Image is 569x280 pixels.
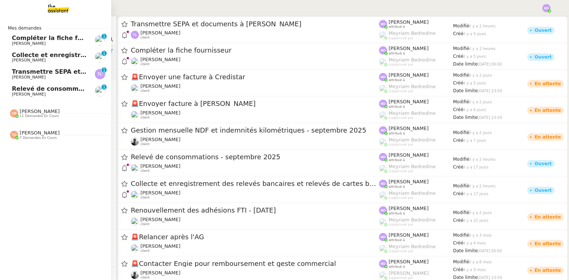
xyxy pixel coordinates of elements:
[453,80,463,86] span: Créé
[389,259,429,264] span: [PERSON_NAME]
[20,114,59,118] span: 11 demandes en cours
[12,75,46,80] span: [PERSON_NAME]
[453,157,469,162] span: Modifié
[131,57,379,66] app-user-detailed-label: client
[453,164,463,170] span: Créé
[131,110,379,120] app-user-detailed-label: client
[389,137,436,143] span: Meyriam Bedredine
[379,164,387,173] img: users%2FaellJyylmXSg4jqeVbanehhyYJm1%2Favatar%2Fprofile-pic%20(4).png
[463,219,489,223] span: il y a 21 jours
[12,85,160,92] span: Relevé de consommations - septembre 2025
[535,188,552,193] div: Ouvert
[535,268,561,273] div: En attente
[389,164,436,169] span: Meyriam Bedredine
[463,192,489,196] span: il y a 17 jours
[389,265,405,269] span: attribué à
[453,183,469,189] span: Modifié
[389,126,429,131] span: [PERSON_NAME]
[379,30,453,40] app-user-label: suppervisé par
[140,83,180,89] span: [PERSON_NAME]
[463,241,486,245] span: il y a 4 mois
[379,164,453,173] app-user-label: suppervisé par
[131,84,139,92] img: users%2FDBF5gIzOT6MfpzgDQC7eMkIK8iA3%2Favatar%2Fd943ca6c-06ba-4e73-906b-d60e05e423d3
[131,180,379,187] span: Collecte et enregistrement des relevés bancaires et relevés de cartes bancaires - [DATE]
[20,130,60,136] span: [PERSON_NAME]
[389,217,436,223] span: Meyriam Bedredine
[389,169,413,173] span: suppervisé par
[140,89,150,93] span: client
[131,190,379,200] app-user-detailed-label: client
[379,217,453,227] app-user-label: suppervisé par
[379,73,387,81] img: svg
[389,270,429,276] span: [PERSON_NAME]
[453,191,463,196] span: Créé
[453,138,463,143] span: Créé
[389,89,413,93] span: suppervisé par
[95,35,105,46] img: users%2FrxcTinYCQST3nt3eRyMgQ024e422%2Favatar%2Fa0327058c7192f72952294e6843542370f7921c3.jpg
[453,54,463,59] span: Créé
[463,165,489,169] span: il y a 17 jours
[469,47,496,51] span: il y a 2 heures
[453,210,469,215] span: Modifié
[131,83,379,93] app-user-detailed-label: client
[140,57,180,62] span: [PERSON_NAME]
[389,185,405,189] span: attribué à
[379,20,387,28] img: svg
[389,238,405,242] span: attribué à
[379,270,453,280] app-user-label: suppervisé par
[379,100,387,108] img: svg
[478,249,502,253] span: [DATE] 00:00
[140,196,150,200] span: client
[102,34,107,39] nz-badge-sup: 1
[453,23,469,29] span: Modifié
[131,154,379,160] span: Relevé de consommations - septembre 2025
[463,81,486,85] span: il y a 5 jours
[389,190,436,196] span: Meyriam Bedredine
[478,276,502,280] span: [DATE] 23:59
[131,207,379,214] span: Renouvellement des adhésions FTI - [DATE]
[379,126,387,134] img: svg
[469,184,496,188] span: il y a 2 heures
[131,164,139,172] img: users%2FHIWaaSoTa5U8ssS5t403NQMyZZE3%2Favatar%2Fa4be050e-05fa-4f28-bbe7-e7e8e4788720
[131,74,379,80] span: Envoyer une facture à Credistar
[131,163,379,173] app-user-detailed-label: client
[131,244,139,252] img: users%2FGhvqACEOQ3casJmbcqASm3X4T0H2%2Favatar%2F344753129_547447867552629_4668991320628778966_n%2...
[140,137,180,142] span: [PERSON_NAME]
[469,131,492,135] span: il y a 2 jours
[12,58,46,63] span: [PERSON_NAME]
[140,30,180,36] span: [PERSON_NAME]
[389,116,413,120] span: suppervisé par
[379,46,387,54] img: svg
[131,233,139,241] span: 🚨
[95,69,105,79] img: svg
[379,126,453,135] app-user-label: attribué à
[131,57,139,66] img: users%2FrxcTinYCQST3nt3eRyMgQ024e422%2Favatar%2Fa0327058c7192f72952294e6843542370f7921c3.jpg
[535,241,561,246] div: En attente
[389,143,413,147] span: suppervisé par
[12,41,46,46] span: [PERSON_NAME]
[453,240,463,246] span: Créé
[469,157,496,161] span: il y a 2 heures
[535,28,552,33] div: Ouvert
[389,131,405,136] span: attribué à
[379,111,387,119] img: users%2FaellJyylmXSg4jqeVbanehhyYJm1%2Favatar%2Fprofile-pic%20(4).png
[463,139,486,143] span: il y a 7 jours
[140,163,180,169] span: [PERSON_NAME]
[379,137,453,147] app-user-label: suppervisé par
[140,276,150,280] span: client
[131,30,379,40] app-user-detailed-label: client
[3,24,46,32] span: Mes demandes
[131,137,379,146] app-user-detailed-label: client
[131,217,379,226] app-user-detailed-label: client
[469,260,492,264] span: il y a 8 mois
[379,233,387,241] img: svg
[453,73,469,78] span: Modifié
[379,46,453,55] app-user-label: attribué à
[389,51,405,56] span: attribué à
[389,72,429,78] span: [PERSON_NAME]
[379,190,453,200] app-user-label: suppervisé par
[389,206,429,211] span: [PERSON_NAME]
[453,218,463,223] span: Créé
[12,34,113,41] span: Compléter la fiche fournisseur
[131,270,379,280] app-user-detailed-label: client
